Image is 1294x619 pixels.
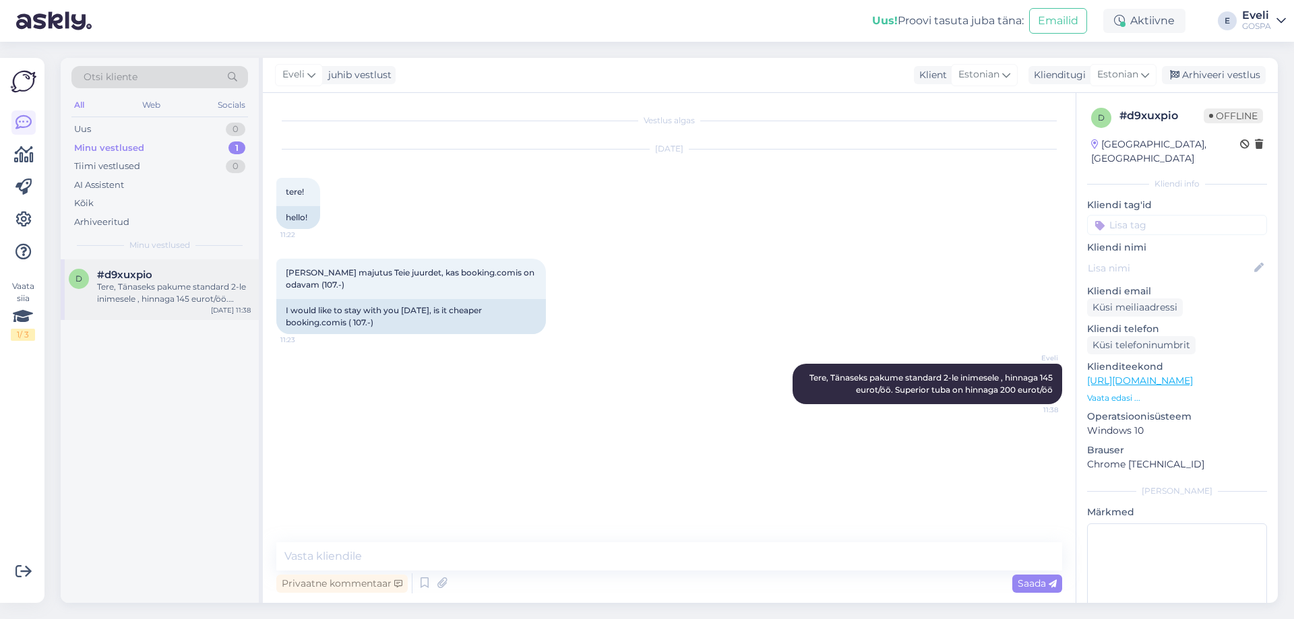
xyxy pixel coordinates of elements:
[1119,108,1204,124] div: # d9xuxpio
[84,70,137,84] span: Otsi kliente
[1087,198,1267,212] p: Kliendi tag'id
[1087,336,1196,354] div: Küsi telefoninumbrit
[74,216,129,229] div: Arhiveeritud
[226,123,245,136] div: 0
[1087,322,1267,336] p: Kliendi telefon
[1018,577,1057,589] span: Saada
[74,178,124,192] div: AI Assistent
[1242,10,1271,21] div: Eveli
[1204,108,1263,123] span: Offline
[1087,410,1267,424] p: Operatsioonisüsteem
[71,96,87,114] div: All
[286,187,304,197] span: tere!
[809,372,1055,395] span: Tere, Tänaseks pakume standard 2-le inimesele , hinnaga 145 eurot/öö. Superior tuba on hinnaga 20...
[280,230,331,240] span: 11:22
[74,160,140,173] div: Tiimi vestlused
[276,299,546,334] div: I would like to stay with you [DATE], is it cheaper booking.comis ( 107.-)
[1008,405,1058,415] span: 11:38
[1087,240,1267,255] p: Kliendi nimi
[1087,457,1267,471] p: Chrome [TECHNICAL_ID]
[1087,215,1267,235] input: Lisa tag
[1087,178,1267,190] div: Kliendi info
[1097,67,1138,82] span: Estonian
[211,305,251,315] div: [DATE] 11:38
[872,14,898,27] b: Uus!
[282,67,305,82] span: Eveli
[140,96,163,114] div: Web
[1242,21,1271,32] div: GOSPA
[914,68,947,82] div: Klient
[1242,10,1286,32] a: EveliGOSPA
[1162,66,1266,84] div: Arhiveeri vestlus
[75,273,82,284] span: d
[74,141,144,155] div: Minu vestlused
[74,197,94,210] div: Kõik
[1028,68,1086,82] div: Klienditugi
[958,67,999,82] span: Estonian
[11,329,35,341] div: 1 / 3
[276,115,1062,127] div: Vestlus algas
[1088,261,1252,275] input: Lisa nimi
[1087,505,1267,519] p: Märkmed
[1087,392,1267,404] p: Vaata edasi ...
[872,13,1024,29] div: Proovi tasuta juba täna:
[74,123,91,136] div: Uus
[286,267,536,290] span: [PERSON_NAME] majutus Teie juurdet, kas booking.comis on odavam (107.-)
[1098,112,1105,123] span: d
[11,280,35,341] div: Vaata siia
[1087,374,1193,387] a: [URL][DOMAIN_NAME]
[276,575,408,593] div: Privaatne kommentaar
[1218,11,1237,30] div: E
[1091,137,1240,166] div: [GEOGRAPHIC_DATA], [GEOGRAPHIC_DATA]
[1008,353,1058,363] span: Eveli
[1029,8,1087,34] button: Emailid
[1087,360,1267,374] p: Klienditeekond
[1103,9,1185,33] div: Aktiivne
[97,281,251,305] div: Tere, Tänaseks pakume standard 2-le inimesele , hinnaga 145 eurot/öö. Superior tuba on hinnaga 20...
[215,96,248,114] div: Socials
[1087,485,1267,497] div: [PERSON_NAME]
[226,160,245,173] div: 0
[1087,298,1183,317] div: Küsi meiliaadressi
[97,269,152,281] span: #d9xuxpio
[1087,284,1267,298] p: Kliendi email
[1087,424,1267,438] p: Windows 10
[276,143,1062,155] div: [DATE]
[276,206,320,229] div: hello!
[129,239,190,251] span: Minu vestlused
[11,69,36,94] img: Askly Logo
[323,68,392,82] div: juhib vestlust
[1087,443,1267,457] p: Brauser
[280,335,331,345] span: 11:23
[228,141,245,155] div: 1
